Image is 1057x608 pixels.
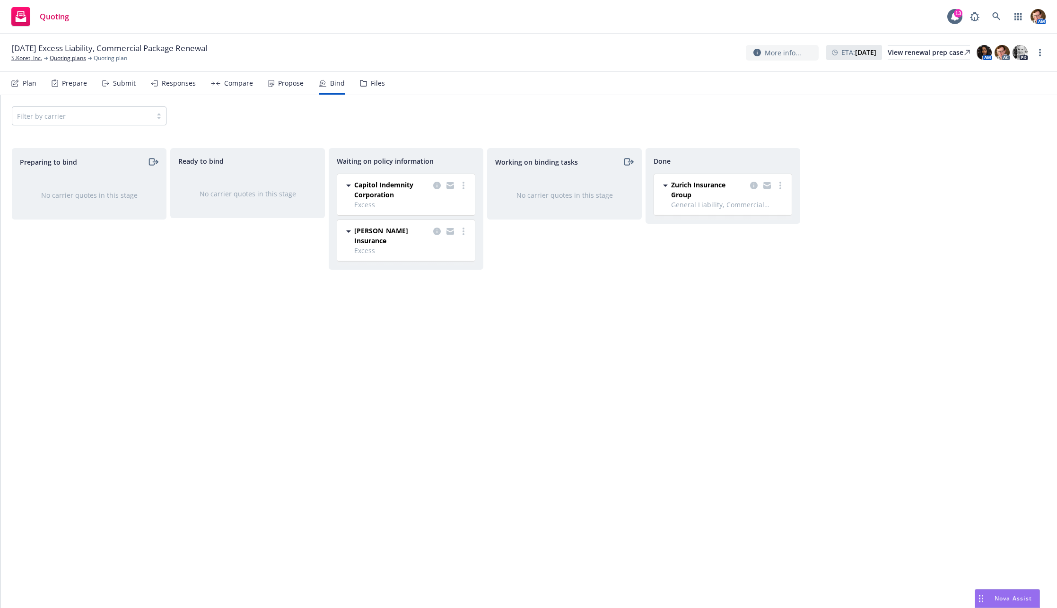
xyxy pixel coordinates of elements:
[278,79,304,87] div: Propose
[178,156,224,166] span: Ready to bind
[62,79,87,87] div: Prepare
[995,594,1032,602] span: Nova Assist
[1013,45,1028,60] img: photo
[1009,7,1028,26] a: Switch app
[622,156,634,167] a: moveRight
[888,45,970,60] a: View renewal prep case
[431,226,443,237] a: copy logging email
[765,48,801,58] span: More info...
[50,54,86,62] a: Quoting plans
[671,200,786,210] span: General Liability, Commercial Property, Commercial Auto Liability
[761,180,773,191] a: copy logging email
[654,156,671,166] span: Done
[224,79,253,87] div: Compare
[27,190,151,200] div: No carrier quotes in this stage
[671,180,746,200] span: Zurich Insurance Group
[20,157,77,167] span: Preparing to bind
[954,9,962,18] div: 13
[11,54,42,62] a: S.Koret, Inc.
[354,226,429,246] span: [PERSON_NAME] Insurance
[186,189,309,199] div: No carrier quotes in this stage
[503,190,626,200] div: No carrier quotes in this stage
[445,226,456,237] a: copy logging email
[995,45,1010,60] img: photo
[8,3,73,30] a: Quoting
[775,180,786,191] a: more
[354,180,429,200] span: Capitol Indemnity Corporation
[987,7,1006,26] a: Search
[431,180,443,191] a: copy logging email
[965,7,984,26] a: Report a Bug
[23,79,36,87] div: Plan
[354,200,469,210] span: Excess
[94,54,127,62] span: Quoting plan
[977,45,992,60] img: photo
[113,79,136,87] div: Submit
[330,79,345,87] div: Bind
[975,589,1040,608] button: Nova Assist
[371,79,385,87] div: Files
[841,47,876,57] span: ETA :
[495,157,578,167] span: Working on binding tasks
[458,226,469,237] a: more
[746,45,819,61] button: More info...
[458,180,469,191] a: more
[147,156,158,167] a: moveRight
[445,180,456,191] a: copy logging email
[354,246,469,256] span: Excess
[40,13,69,20] span: Quoting
[11,43,207,54] span: [DATE] Excess Liability, Commercial Package Renewal
[1031,9,1046,24] img: photo
[855,48,876,57] strong: [DATE]
[975,590,987,608] div: Drag to move
[748,180,760,191] a: copy logging email
[1034,47,1046,58] a: more
[162,79,196,87] div: Responses
[337,156,434,166] span: Waiting on policy information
